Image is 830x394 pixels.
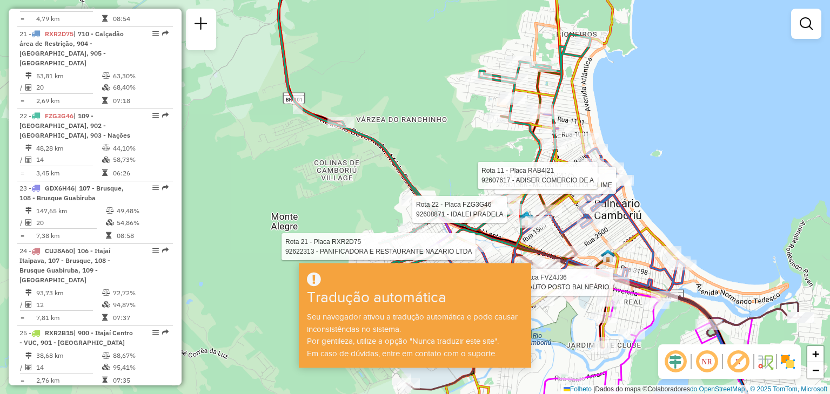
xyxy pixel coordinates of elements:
font: 14 [36,363,44,371]
em: Rota exportada [162,329,169,336]
font: Tradução automática [307,289,446,306]
font: Dados do mapa © [595,385,647,393]
font: | 109 - [GEOGRAPHIC_DATA], 902 - [GEOGRAPHIC_DATA], 903 - Nações [19,112,130,139]
i: Total de Atividades [25,301,32,308]
font: 20 [36,83,44,91]
font: 72,72% [113,289,136,297]
a: do OpenStreetMap , © 2025 TomTom, Microsoft [690,385,827,393]
img: UDC - Cross Balneário (Simulação) [519,212,533,226]
font: 88,67% [113,351,136,359]
i: % de utilização da cubagem [102,84,110,91]
font: 147,65 km [36,207,67,215]
font: 21 - [19,30,31,38]
font: Seu navegador ativou a tradução automática e pode causar inconsistências no sistema. [307,313,518,334]
span: Deslocamento ocular [662,349,688,375]
font: 63,30% [113,72,136,80]
em: Opções [152,185,159,191]
font: 68,40% [113,83,136,91]
em: Rota exportada [162,112,169,119]
font: | 106 - Itajaí Itaipava, 107 - Brusque, 108 - Brusque Guabiruba, 109 - [GEOGRAPHIC_DATA] [19,247,110,284]
i: Distância Total [25,72,32,79]
font: 94,87% [113,300,136,308]
font: = [21,15,24,23]
font: 2,76 km [36,376,59,384]
em: Opções [152,112,159,119]
i: Total de Atividades [25,84,32,91]
font: − [812,363,819,377]
font: 06:26 [113,169,130,177]
em: Rota exportada [162,185,169,191]
i: % de utilização do peso [102,145,110,151]
font: 48,28 km [36,144,63,152]
img: Exibir/Ocultar setores [779,353,796,370]
font: = [21,97,24,105]
font: 44,10% [113,144,136,152]
font: Colaboradores [647,385,690,393]
font: 53,81 km [36,72,63,80]
em: Opções [152,329,159,336]
i: Total de Atividades [25,157,32,163]
i: % de utilização da cubagem [106,219,114,226]
font: 25 - [19,329,31,337]
font: | 107 - Brusque, 108 - Brusque Guabiruba [19,184,124,202]
em: Opções [152,30,159,37]
i: % de utilização da cubagem [102,157,110,163]
i: Tempo total em rota [102,314,108,321]
font: RXR2B15 [45,329,73,337]
font: = [21,232,24,240]
i: Tempo total em rota [102,97,108,104]
font: = [21,169,24,177]
font: 7,38 km [36,232,59,240]
font: 08:54 [113,15,130,23]
font: CUJ8A60 [45,247,73,255]
font: 23 - [19,184,31,192]
a: Nova sessão e pesquisa [190,13,212,37]
i: % de utilização do peso [102,72,110,79]
em: Rota exportada [162,247,169,254]
font: 7,81 km [36,314,59,322]
font: 3,45 km [36,169,59,177]
font: 08:58 [117,232,134,240]
font: / [20,363,23,371]
font: 07:18 [113,97,130,105]
font: 58,73% [113,155,136,164]
font: 95,41% [113,363,136,371]
font: + [812,347,819,361]
font: 38,68 km [36,351,63,359]
font: 07:35 [113,376,130,384]
i: % de utilização da cubagem [102,364,110,370]
a: Ampliar [807,346,824,362]
font: / [20,300,23,308]
font: 24 - [19,247,31,255]
span: Exibir rótulo [725,349,751,375]
i: Tempo total em rota [102,169,108,176]
font: 93,73 km [36,289,63,297]
a: Filtros de exibição [795,13,817,35]
font: 14 [36,155,44,164]
span: Ocultar NR [694,349,720,375]
font: 07:37 [113,314,130,322]
font: = [21,376,24,384]
font: / [20,155,23,164]
font: 12 [36,300,44,308]
font: Em caso de dúvidas, entre em contato com o suporte. [307,349,497,358]
font: Folheto [570,385,592,393]
i: Tempo total em rota [102,377,108,383]
font: | 710 - Calçadão área de Restrição, 904 - [GEOGRAPHIC_DATA], 905 - [GEOGRAPHIC_DATA] [19,30,124,67]
font: 4,79 km [36,15,59,23]
i: Distância Total [25,145,32,151]
i: Tempo total em rota [106,232,111,239]
font: 20 [36,218,44,226]
i: Total de Atividades [25,219,32,226]
font: RXR2D75 [45,30,73,38]
i: Total de Atividades [25,364,32,370]
i: % de utilização do peso [106,207,114,214]
font: 22 - [19,112,31,120]
i: % de utilização do peso [102,352,110,359]
img: Fluxo de ruas [757,353,774,370]
font: | 900 - Itajaí Centro - VUC, 901 - [GEOGRAPHIC_DATA] [19,329,133,347]
font: GDX6H46 [45,184,75,192]
img: 711 UDC Light WCL Camboriú [601,249,615,263]
i: Tempo total em rota [102,15,108,22]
